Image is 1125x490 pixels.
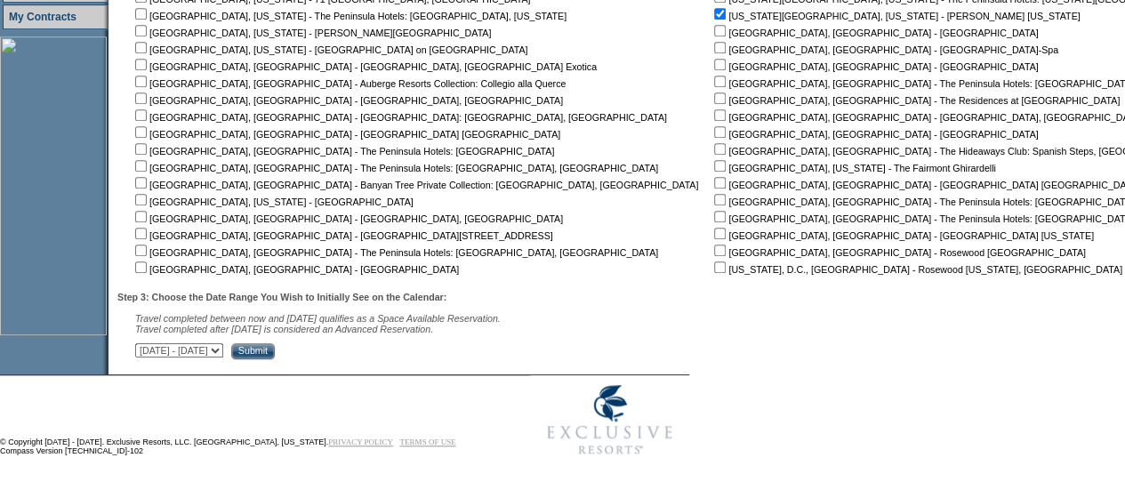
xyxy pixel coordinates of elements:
img: Exclusive Resorts [530,375,689,464]
input: Submit [231,343,275,359]
nobr: [GEOGRAPHIC_DATA], [US_STATE] - [GEOGRAPHIC_DATA] on [GEOGRAPHIC_DATA] [132,44,527,55]
nobr: [GEOGRAPHIC_DATA], [US_STATE] - The Fairmont Ghirardelli [711,163,995,173]
nobr: [GEOGRAPHIC_DATA], [GEOGRAPHIC_DATA] - [GEOGRAPHIC_DATA], [GEOGRAPHIC_DATA] Exotica [132,61,597,72]
nobr: [GEOGRAPHIC_DATA], [GEOGRAPHIC_DATA] - The Peninsula Hotels: [GEOGRAPHIC_DATA] [132,146,554,157]
nobr: [GEOGRAPHIC_DATA], [GEOGRAPHIC_DATA] - [GEOGRAPHIC_DATA] [US_STATE] [711,230,1094,241]
a: PRIVACY POLICY [328,438,393,446]
nobr: Travel completed after [DATE] is considered an Advanced Reservation. [135,324,433,334]
nobr: [GEOGRAPHIC_DATA], [GEOGRAPHIC_DATA] - Rosewood [GEOGRAPHIC_DATA] [711,247,1085,258]
nobr: [GEOGRAPHIC_DATA], [GEOGRAPHIC_DATA] - [GEOGRAPHIC_DATA] [GEOGRAPHIC_DATA] [132,129,560,140]
nobr: [GEOGRAPHIC_DATA], [GEOGRAPHIC_DATA] - [GEOGRAPHIC_DATA]-Spa [711,44,1058,55]
nobr: [US_STATE], D.C., [GEOGRAPHIC_DATA] - Rosewood [US_STATE], [GEOGRAPHIC_DATA] [711,264,1122,275]
nobr: [US_STATE][GEOGRAPHIC_DATA], [US_STATE] - [PERSON_NAME] [US_STATE] [711,11,1080,21]
b: Step 3: Choose the Date Range You Wish to Initially See on the Calendar: [117,292,446,302]
nobr: [GEOGRAPHIC_DATA], [GEOGRAPHIC_DATA] - The Peninsula Hotels: [GEOGRAPHIC_DATA], [GEOGRAPHIC_DATA] [132,163,658,173]
nobr: [GEOGRAPHIC_DATA], [GEOGRAPHIC_DATA] - [GEOGRAPHIC_DATA] [711,129,1038,140]
nobr: [GEOGRAPHIC_DATA], [US_STATE] - The Peninsula Hotels: [GEOGRAPHIC_DATA], [US_STATE] [132,11,567,21]
nobr: [GEOGRAPHIC_DATA], [GEOGRAPHIC_DATA] - The Residences at [GEOGRAPHIC_DATA] [711,95,1120,106]
nobr: [GEOGRAPHIC_DATA], [GEOGRAPHIC_DATA] - [GEOGRAPHIC_DATA] [132,264,459,275]
nobr: [GEOGRAPHIC_DATA], [GEOGRAPHIC_DATA] - The Peninsula Hotels: [GEOGRAPHIC_DATA], [GEOGRAPHIC_DATA] [132,247,658,258]
nobr: [GEOGRAPHIC_DATA], [GEOGRAPHIC_DATA] - [GEOGRAPHIC_DATA][STREET_ADDRESS] [132,230,553,241]
nobr: [GEOGRAPHIC_DATA], [US_STATE] - [PERSON_NAME][GEOGRAPHIC_DATA] [132,28,491,38]
a: TERMS OF USE [400,438,456,446]
a: My Contracts [9,11,76,23]
nobr: [GEOGRAPHIC_DATA], [GEOGRAPHIC_DATA] - [GEOGRAPHIC_DATA] [711,28,1038,38]
nobr: [GEOGRAPHIC_DATA], [GEOGRAPHIC_DATA] - [GEOGRAPHIC_DATA] [711,61,1038,72]
nobr: [GEOGRAPHIC_DATA], [US_STATE] - [GEOGRAPHIC_DATA] [132,197,414,207]
nobr: [GEOGRAPHIC_DATA], [GEOGRAPHIC_DATA] - Auberge Resorts Collection: Collegio alla Querce [132,78,566,89]
nobr: [GEOGRAPHIC_DATA], [GEOGRAPHIC_DATA] - [GEOGRAPHIC_DATA], [GEOGRAPHIC_DATA] [132,213,563,224]
span: Travel completed between now and [DATE] qualifies as a Space Available Reservation. [135,313,501,324]
nobr: [GEOGRAPHIC_DATA], [GEOGRAPHIC_DATA] - Banyan Tree Private Collection: [GEOGRAPHIC_DATA], [GEOGRA... [132,180,698,190]
nobr: [GEOGRAPHIC_DATA], [GEOGRAPHIC_DATA] - [GEOGRAPHIC_DATA], [GEOGRAPHIC_DATA] [132,95,563,106]
nobr: [GEOGRAPHIC_DATA], [GEOGRAPHIC_DATA] - [GEOGRAPHIC_DATA]: [GEOGRAPHIC_DATA], [GEOGRAPHIC_DATA] [132,112,667,123]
